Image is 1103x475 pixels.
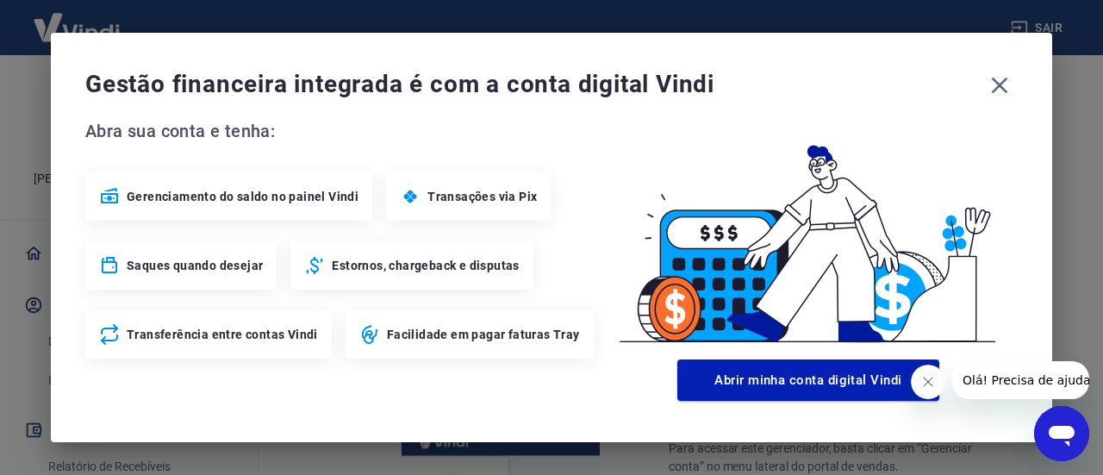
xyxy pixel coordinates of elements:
span: Transferência entre contas Vindi [127,326,318,343]
span: Estornos, chargeback e disputas [332,257,519,274]
span: Transações via Pix [427,188,537,205]
span: Olá! Precisa de ajuda? [10,12,145,26]
iframe: Mensagem da empresa [952,361,1089,399]
span: Saques quando desejar [127,257,263,274]
button: Abrir minha conta digital Vindi [677,359,939,401]
span: Abra sua conta e tenha: [85,117,599,145]
span: Gestão financeira integrada é com a conta digital Vindi [85,67,981,102]
span: Gerenciamento do saldo no painel Vindi [127,188,358,205]
iframe: Fechar mensagem [911,365,945,399]
span: Facilidade em pagar faturas Tray [387,326,580,343]
img: Good Billing [599,117,1018,353]
iframe: Botão para abrir a janela de mensagens [1034,406,1089,461]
